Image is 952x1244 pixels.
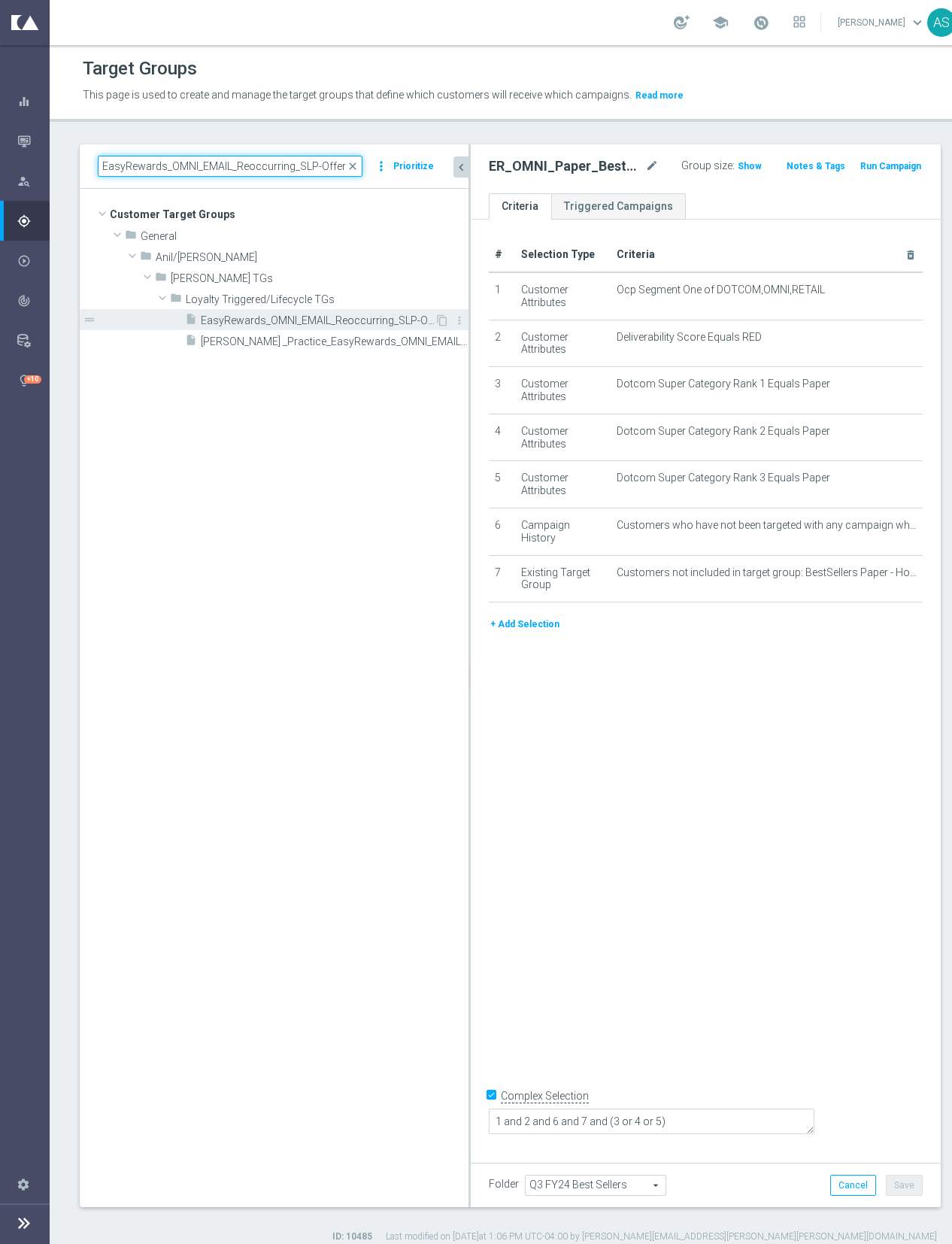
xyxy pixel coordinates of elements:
button: lightbulb Optibot +10 [17,375,50,387]
button: Notes & Tags [785,158,847,174]
div: Explore [17,174,49,188]
td: Customer Attributes [515,272,611,320]
button: Cancel [830,1175,876,1196]
a: Triggered Campaigns [551,193,686,220]
button: Run Campaign [859,158,923,174]
span: close [347,160,359,172]
div: Optibot [17,360,49,400]
td: Customer Attributes [515,320,611,367]
i: folder [170,292,182,309]
td: Campaign History [515,508,611,555]
td: Customer Attributes [515,367,611,414]
a: [PERSON_NAME]keyboard_arrow_down [836,11,927,34]
th: Selection Type [515,238,611,272]
i: insert_drive_file [185,334,197,351]
span: General [141,230,468,243]
i: track_changes [17,294,31,308]
span: Customers who have not been targeted with any campaign while a member of one or more of the 6 spe... [617,519,917,532]
button: Save [886,1175,923,1196]
span: Show [738,161,762,171]
td: 2 [489,320,515,367]
i: mode_edit [645,157,659,175]
span: Customer Target Groups [110,204,468,225]
div: Plan [17,214,49,228]
td: Existing Target Group [515,555,611,602]
span: Loyalty Triggered/Lifecycle TGs [186,293,468,306]
i: more_vert [374,156,389,177]
td: 7 [489,555,515,602]
button: gps_fixed Plan [17,215,50,227]
label: Group size [681,159,732,172]
button: track_changes Analyze [17,295,50,307]
span: Dotcom Super Category Rank 1 Equals Paper [617,378,830,390]
span: EasyRewards_OMNI_EMAIL_Reoccurring_SLP-Offers [201,314,435,327]
button: play_circle_outline Execute [17,255,50,267]
button: chevron_left [453,156,468,177]
label: Last modified on [DATE] at 1:06 PM UTC-04:00 by [PERSON_NAME][EMAIL_ADDRESS][PERSON_NAME][PERSON_... [386,1230,937,1243]
i: play_circle_outline [17,254,31,268]
input: Quick find group or folder [98,156,362,177]
i: chevron_left [454,160,468,174]
div: Analyze [17,294,49,308]
span: Johnny _Practice_EasyRewards_OMNI_EMAIL_Reoccurring_SLP-Offers [201,335,468,348]
td: Customer Attributes [515,461,611,508]
button: Read more [634,87,685,104]
td: 5 [489,461,515,508]
label: ID: 10485 [332,1230,372,1243]
span: Anil/Tyler [156,251,468,264]
i: gps_fixed [17,214,31,228]
span: Dotcom Super Category Rank 2 Equals Paper [617,425,830,438]
td: 4 [489,414,515,461]
td: 6 [489,508,515,555]
i: lightbulb [17,374,31,387]
button: Data Studio [17,335,50,347]
i: more_vert [453,314,465,326]
i: folder [125,229,137,246]
i: settings [17,1177,30,1191]
span: keyboard_arrow_down [909,14,926,31]
div: Dashboard [17,81,49,121]
i: folder [155,271,167,288]
span: Ocp Segment One of DOTCOM,OMNI,RETAIL [617,284,825,296]
label: Folder [489,1178,519,1191]
span: Customers not included in target group: BestSellers Paper - Holdout Group [617,566,917,579]
span: school [712,14,729,31]
i: equalizer [17,95,31,108]
i: folder [140,250,152,267]
i: insert_drive_file [185,313,197,330]
button: Mission Control [17,135,50,147]
span: Criteria [617,248,655,260]
span: This page is used to create and manage the target groups that define which customers will receive... [83,89,632,101]
td: Customer Attributes [515,414,611,461]
button: person_search Explore [17,175,50,187]
i: delete_forever [905,249,917,261]
span: Taylor TGs [171,272,468,285]
button: equalizer Dashboard [17,96,50,108]
h2: ER_OMNI_Paper_BestSellers_1to3_RED [489,157,642,175]
div: +10 [24,375,41,384]
span: Dotcom Super Category Rank 3 Equals Paper [617,472,830,484]
h1: Target Groups [83,58,197,80]
i: Duplicate Target group [436,314,448,326]
button: Prioritize [391,156,436,177]
div: Data Studio [17,334,49,347]
button: + Add Selection [489,616,561,633]
div: Mission Control [17,121,49,161]
label: : [732,159,735,172]
a: Criteria [489,193,551,220]
label: Complex Selection [501,1089,589,1103]
div: Execute [17,254,49,268]
td: 3 [489,367,515,414]
th: # [489,238,515,272]
td: 1 [489,272,515,320]
span: Deliverability Score Equals RED [617,331,762,344]
div: Settings [8,1164,39,1204]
